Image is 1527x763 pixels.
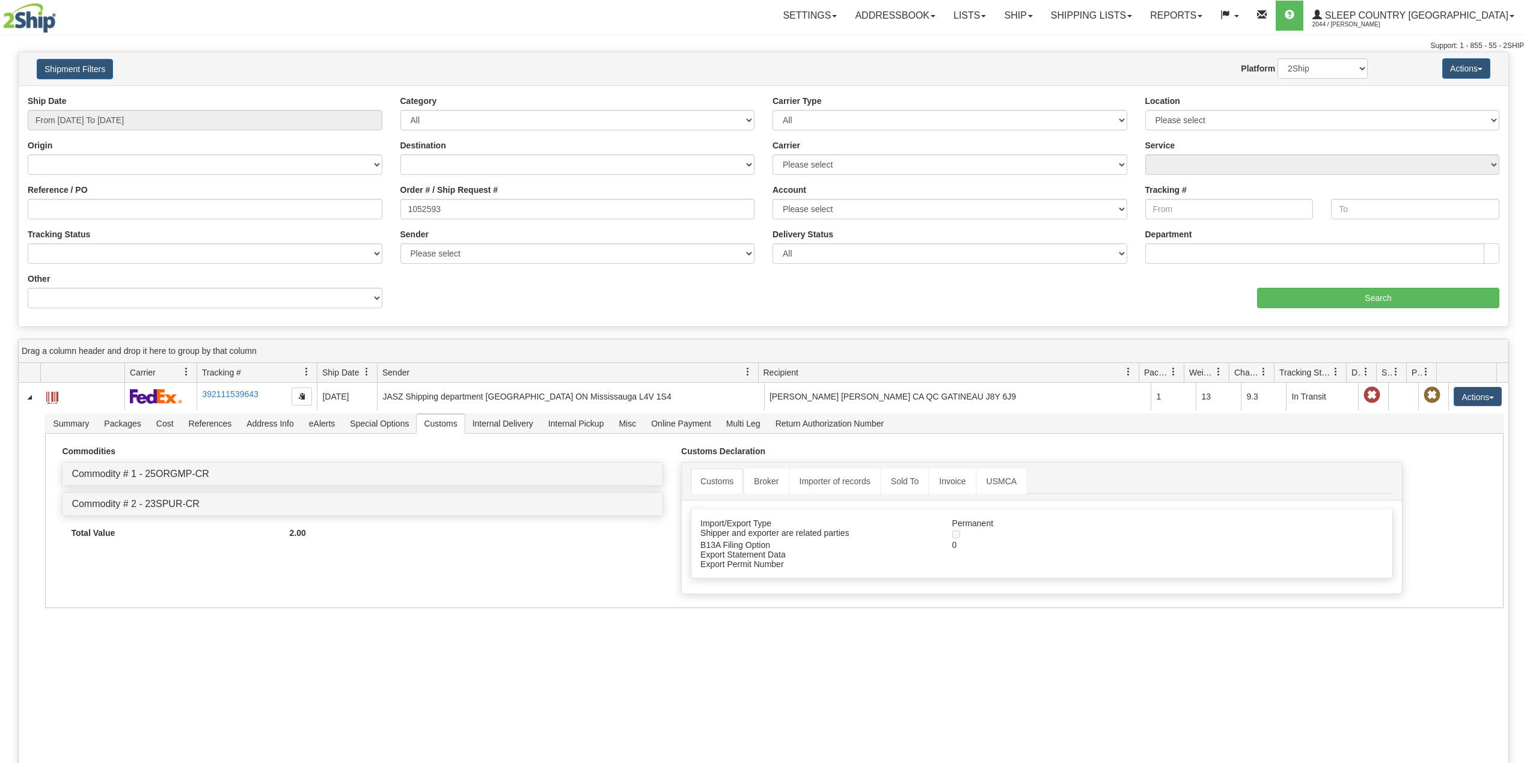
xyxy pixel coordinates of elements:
span: Charge [1234,366,1259,378]
div: Support: 1 - 855 - 55 - 2SHIP [3,41,1524,51]
a: Sender filter column settings [738,362,758,382]
div: Export Statement Data [691,550,943,559]
span: Internal Delivery [465,414,540,433]
span: Sleep Country [GEOGRAPHIC_DATA] [1322,10,1508,20]
a: Recipient filter column settings [1118,362,1139,382]
img: logo2044.jpg [3,3,56,33]
div: grid grouping header [19,339,1508,363]
a: Shipment Issues filter column settings [1386,362,1406,382]
span: Special Options [343,414,416,433]
span: Pickup Not Assigned [1424,387,1440,404]
label: Carrier Type [773,95,821,107]
a: Label [46,386,58,406]
input: To [1331,199,1499,219]
span: Recipient [763,366,798,378]
label: Carrier [773,139,800,151]
span: Packages [97,414,148,433]
span: Misc [611,414,643,433]
span: 2044 / [PERSON_NAME] [1312,19,1403,31]
span: Weight [1189,366,1214,378]
input: Search [1257,288,1499,308]
label: Delivery Status [773,228,833,240]
a: Customs [691,469,743,494]
a: Packages filter column settings [1163,362,1184,382]
a: Sold To [881,469,928,494]
span: Pickup Status [1412,366,1422,378]
a: Broker [744,469,788,494]
a: Invoice [929,469,975,494]
td: [DATE] [317,383,377,410]
td: JASZ Shipping department [GEOGRAPHIC_DATA] ON Mississauga L4V 1S4 [377,383,764,410]
label: Department [1145,228,1192,240]
a: Addressbook [846,1,944,31]
a: Ship Date filter column settings [357,362,377,382]
span: Ship Date [322,366,359,378]
label: Sender [400,228,429,240]
a: Shipping lists [1042,1,1141,31]
td: 13 [1196,383,1241,410]
div: Export Permit Number [691,559,943,569]
a: Sleep Country [GEOGRAPHIC_DATA] 2044 / [PERSON_NAME] [1303,1,1523,31]
label: Account [773,184,806,196]
div: 0 [943,540,1253,550]
span: References [182,414,239,433]
iframe: chat widget [1499,320,1526,443]
div: B13A Filing Option [691,540,943,550]
span: Internal Pickup [541,414,611,433]
label: Service [1145,139,1175,151]
a: Weight filter column settings [1208,362,1229,382]
label: Tracking # [1145,184,1187,196]
span: Online Payment [644,414,718,433]
span: Cost [149,414,181,433]
a: Ship [995,1,1041,31]
span: Shipment Issues [1382,366,1392,378]
strong: Customs Declaration [681,446,765,456]
span: eAlerts [302,414,343,433]
label: Category [400,95,437,107]
label: Destination [400,139,446,151]
span: Carrier [130,366,156,378]
div: Shipper and exporter are related parties [691,528,943,538]
div: Import/Export Type [691,518,943,528]
td: In Transit [1286,383,1358,410]
span: Customs [417,414,464,433]
input: From [1145,199,1314,219]
label: Platform [1241,62,1275,74]
a: Delivery Status filter column settings [1356,362,1376,382]
td: 1 [1151,383,1196,410]
a: Commodity # 2 - 23SPUR-CR [72,499,200,509]
a: Lists [944,1,995,31]
img: 2 - FedEx Express® [130,389,182,404]
span: Return Authorization Number [768,414,892,433]
a: Commodity # 1 - 25ORGMP-CR [72,469,209,479]
strong: Commodities [62,446,115,456]
label: Location [1145,95,1180,107]
span: Address Info [239,414,301,433]
label: Tracking Status [28,228,90,240]
button: Copy to clipboard [292,388,312,406]
a: Charge filter column settings [1253,362,1274,382]
a: 392111539643 [202,389,258,399]
td: 9.3 [1241,383,1286,410]
a: Reports [1141,1,1211,31]
a: Carrier filter column settings [176,362,197,382]
label: Order # / Ship Request # [400,184,498,196]
span: Packages [1144,366,1169,378]
label: Ship Date [28,95,67,107]
span: Tracking # [202,366,241,378]
div: Permanent [943,518,1253,528]
button: Actions [1454,387,1502,406]
span: Summary [46,414,96,433]
button: Shipment Filters [37,59,113,79]
label: Other [28,273,50,285]
a: Importer of records [790,469,880,494]
label: Reference / PO [28,184,88,196]
a: Collapse [23,391,35,403]
strong: 2.00 [290,528,306,538]
span: Multi Leg [719,414,768,433]
a: Tracking Status filter column settings [1326,362,1346,382]
button: Actions [1442,58,1490,79]
span: Sender [382,366,409,378]
strong: Total Value [71,528,115,538]
span: Late [1363,387,1380,404]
